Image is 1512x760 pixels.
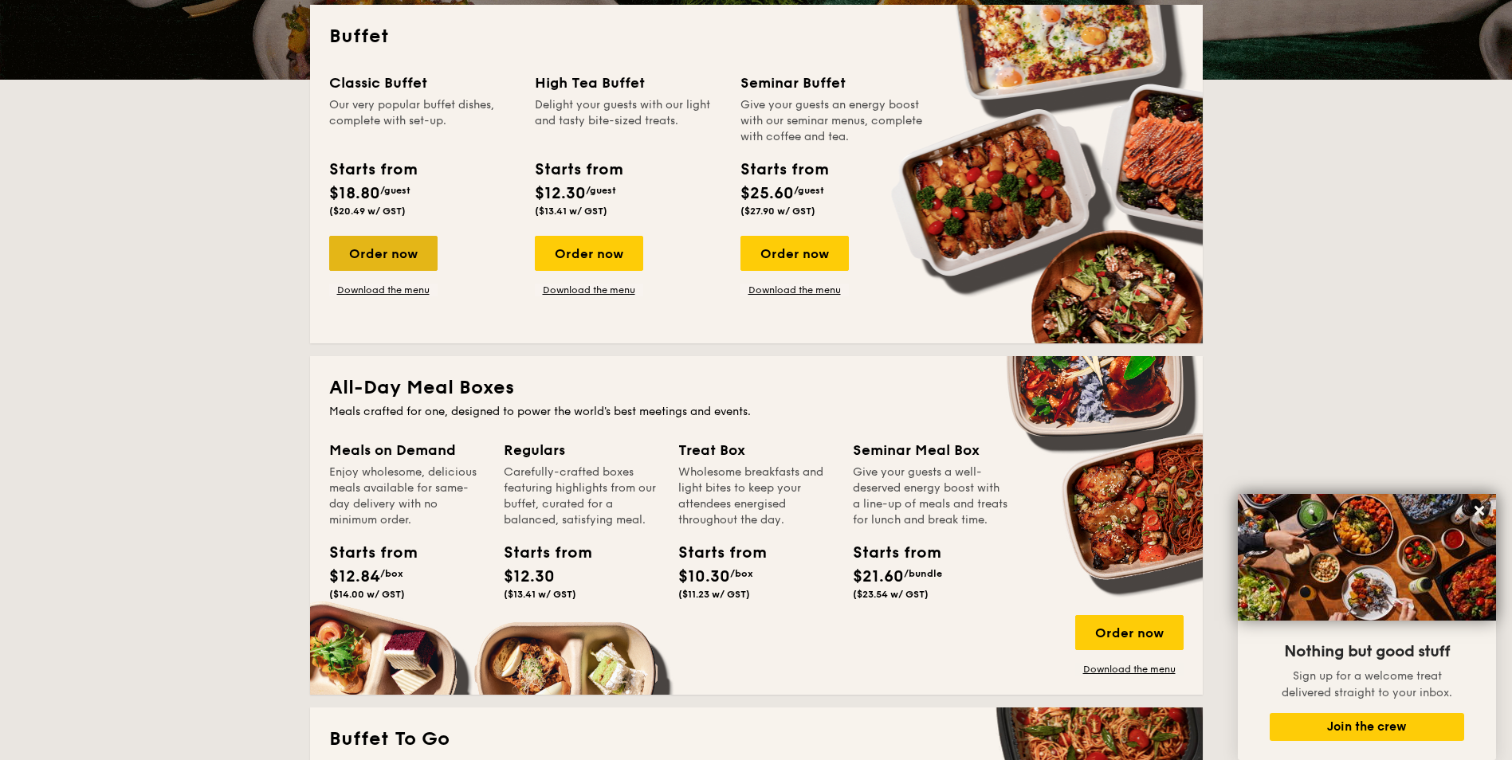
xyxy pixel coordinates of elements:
h2: Buffet To Go [329,727,1184,752]
div: Starts from [329,541,401,565]
button: Close [1467,498,1492,523]
div: Starts from [535,158,622,182]
div: Regulars [504,439,659,461]
div: Delight your guests with our light and tasty bite-sized treats. [535,97,721,145]
span: $10.30 [678,567,730,586]
div: High Tea Buffet [535,72,721,94]
div: Order now [1075,615,1184,650]
span: ($11.23 w/ GST) [678,589,750,600]
span: /guest [586,185,616,196]
div: Seminar Buffet [740,72,927,94]
div: Order now [740,236,849,271]
div: Give your guests an energy boost with our seminar menus, complete with coffee and tea. [740,97,927,145]
span: /guest [380,185,410,196]
div: Starts from [329,158,416,182]
div: Give your guests a well-deserved energy boost with a line-up of meals and treats for lunch and br... [853,464,1008,528]
span: $12.30 [535,184,586,203]
span: ($23.54 w/ GST) [853,589,929,600]
span: $21.60 [853,567,904,586]
img: DSC07876-Edit02-Large.jpeg [1238,494,1496,621]
span: /box [730,568,753,579]
span: ($20.49 w/ GST) [329,206,406,217]
span: Sign up for a welcome treat delivered straight to your inbox. [1282,669,1452,699]
div: Starts from [678,541,750,565]
div: Order now [329,236,438,271]
a: Download the menu [1075,663,1184,676]
span: ($13.41 w/ GST) [535,206,607,217]
h2: All-Day Meal Boxes [329,375,1184,401]
span: $18.80 [329,184,380,203]
span: $25.60 [740,184,794,203]
h2: Buffet [329,24,1184,49]
div: Our very popular buffet dishes, complete with set-up. [329,97,516,145]
div: Order now [535,236,643,271]
div: Starts from [504,541,575,565]
span: ($13.41 w/ GST) [504,589,576,600]
div: Meals crafted for one, designed to power the world's best meetings and events. [329,404,1184,420]
div: Treat Box [678,439,834,461]
div: Carefully-crafted boxes featuring highlights from our buffet, curated for a balanced, satisfying ... [504,464,659,528]
a: Download the menu [535,284,643,296]
div: Wholesome breakfasts and light bites to keep your attendees energised throughout the day. [678,464,834,528]
span: /guest [794,185,824,196]
span: $12.84 [329,567,380,586]
div: Classic Buffet [329,72,516,94]
a: Download the menu [329,284,438,296]
div: Starts from [740,158,827,182]
span: ($27.90 w/ GST) [740,206,815,217]
span: /box [380,568,403,579]
a: Download the menu [740,284,849,296]
div: Meals on Demand [329,439,485,461]
span: Nothing but good stuff [1284,642,1450,661]
span: ($14.00 w/ GST) [329,589,405,600]
span: $12.30 [504,567,555,586]
div: Seminar Meal Box [853,439,1008,461]
button: Join the crew [1270,713,1464,741]
div: Starts from [853,541,925,565]
div: Enjoy wholesome, delicious meals available for same-day delivery with no minimum order. [329,464,485,528]
span: /bundle [904,568,942,579]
